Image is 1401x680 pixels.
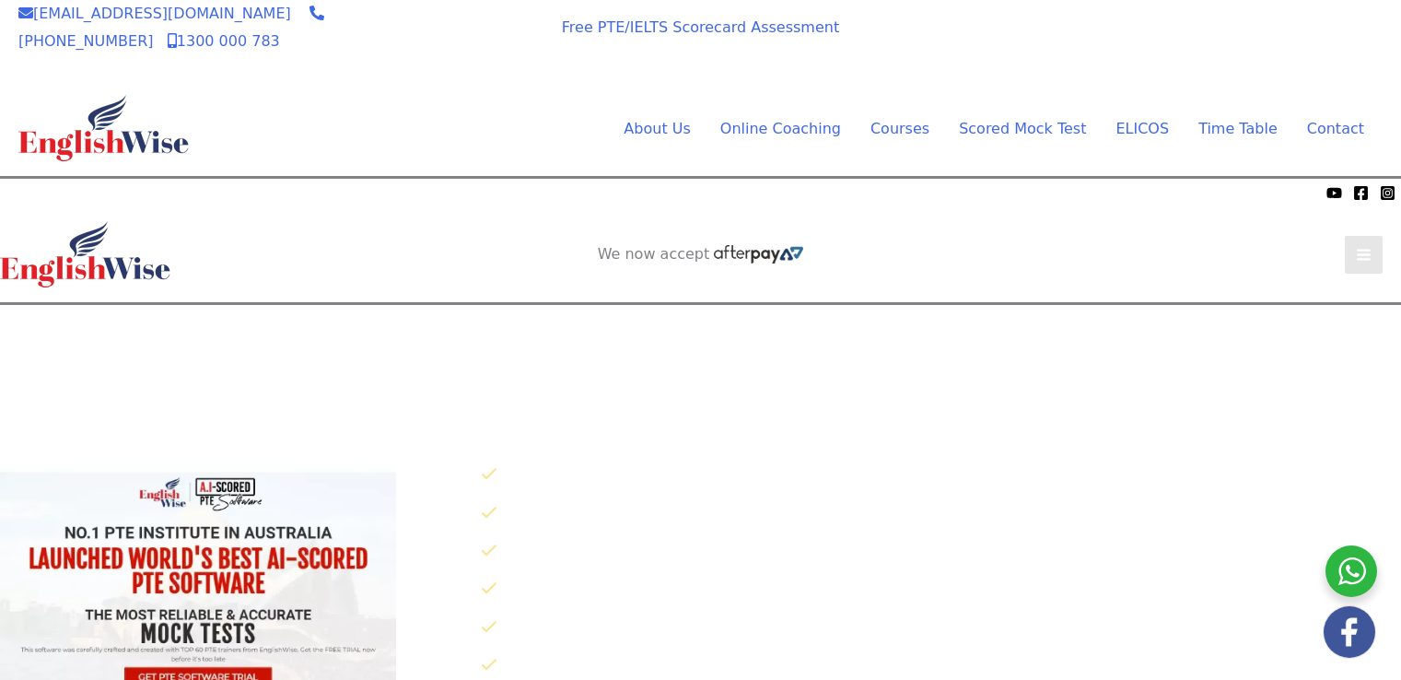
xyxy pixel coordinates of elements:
img: white-facebook.png [1324,606,1375,658]
a: ELICOS [1101,115,1184,143]
span: We now accept [415,22,513,41]
span: Scored Mock Test [959,120,1086,137]
a: About UsMenu Toggle [609,115,705,143]
a: Online CoachingMenu Toggle [706,115,856,143]
a: AI SCORED PTE SOFTWARE REGISTER FOR FREE SOFTWARE TRIAL [559,320,844,357]
a: Instagram [1380,185,1395,201]
li: 125 Reading Practice Questions [481,574,1401,604]
a: [EMAIL_ADDRESS][DOMAIN_NAME] [18,5,291,22]
a: [PHONE_NUMBER] [18,5,324,50]
span: We now accept [9,183,107,202]
span: Time Table [1198,120,1278,137]
span: ELICOS [1115,120,1169,137]
a: CoursesMenu Toggle [856,115,944,143]
img: Afterpay-Logo [439,44,490,54]
aside: Header Widget 1 [1060,10,1383,70]
a: 1300 000 783 [168,32,280,50]
span: Contact [1307,120,1364,137]
a: AI SCORED PTE SOFTWARE REGISTER FOR FREE SOFTWARE TRIAL [1080,25,1364,62]
aside: Header Widget 1 [540,305,862,365]
a: YouTube [1326,185,1342,201]
a: Time TableMenu Toggle [1184,115,1292,143]
a: Scored Mock TestMenu Toggle [944,115,1101,143]
span: Online Coaching [720,120,841,137]
li: 30X AI Scored Full Length Mock Tests [481,460,1401,490]
span: We now accept [598,245,710,264]
nav: Site Navigation: Main Menu [579,115,1364,143]
a: Facebook [1353,185,1369,201]
a: Contact [1292,115,1364,143]
li: 200 Listening Practice Questions [481,613,1401,643]
li: 250 Speaking Practice Questions [481,498,1401,529]
span: About Us [624,120,690,137]
span: Courses [870,120,929,137]
img: Afterpay-Logo [714,245,803,264]
img: cropped-ew-logo [18,95,189,161]
li: 50 Writing Practice Questions [481,536,1401,567]
p: Click below to know why EnglishWise has worlds best AI scored PTE software [467,419,1401,447]
img: Afterpay-Logo [111,188,162,198]
aside: Header Widget 2 [589,245,813,264]
a: Free PTE/IELTS Scorecard Assessment [562,18,839,36]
